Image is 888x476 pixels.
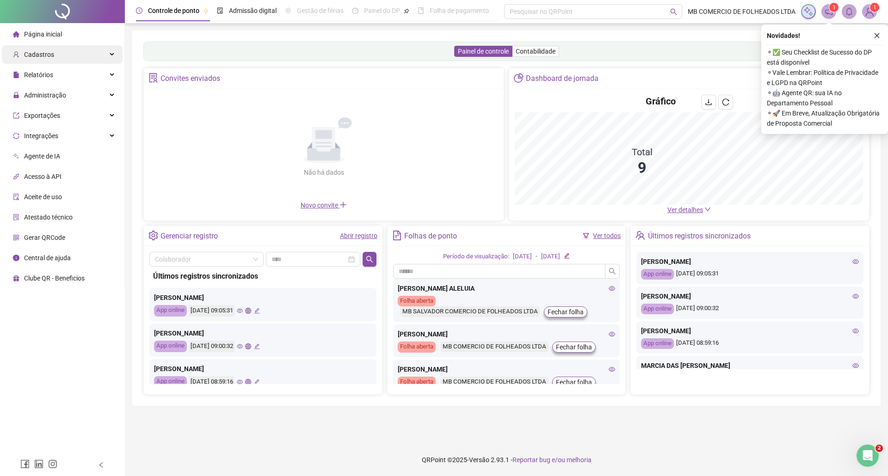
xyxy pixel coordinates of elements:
[125,444,888,476] footer: QRPoint © 2025 - 2.93.1 -
[398,283,616,293] div: [PERSON_NAME] ALELUIA
[237,343,243,349] span: eye
[852,258,859,265] span: eye
[20,459,30,469] span: facebook
[874,32,880,39] span: close
[646,95,676,108] h4: Gráfico
[24,275,85,282] span: Clube QR - Beneficios
[845,7,853,16] span: bell
[430,7,489,14] span: Folha de pagamento
[767,31,800,41] span: Novidades !
[552,342,596,353] button: Fechar folha
[13,31,19,37] span: home
[13,214,19,220] span: solution
[641,304,859,314] div: [DATE] 09:00:32
[24,214,73,221] span: Atestado técnico
[398,364,616,374] div: [PERSON_NAME]
[189,341,234,352] div: [DATE] 09:00:32
[593,232,621,239] a: Ver todos
[583,232,589,239] span: filter
[189,305,234,317] div: [DATE] 09:05:31
[24,71,53,79] span: Relatórios
[857,445,879,467] iframe: Intercom live chat
[440,342,549,352] div: MB COMERCIO DE FOLHEADOS LTDA
[254,343,260,349] span: edit
[767,108,882,128] span: ⚬ 🚀 Em Breve, Atualização Obrigatória de Proposta Comercial
[667,206,711,214] a: Ver detalhes down
[458,48,509,55] span: Painel de controle
[873,4,876,11] span: 1
[398,296,436,306] div: Folha aberta
[863,5,876,18] img: 86557
[24,173,62,180] span: Acesso à API
[229,7,277,14] span: Admissão digital
[825,7,833,16] span: notification
[392,231,402,240] span: file-text
[667,206,703,214] span: Ver detalhes
[398,342,436,353] div: Folha aberta
[13,275,19,281] span: gift
[641,291,859,301] div: [PERSON_NAME]
[767,88,882,108] span: ⚬ 🤖 Agente QR: sua IA no Departamento Pessoal
[154,364,372,374] div: [PERSON_NAME]
[852,293,859,299] span: eye
[285,7,291,14] span: sun
[160,228,218,244] div: Gerenciar registro
[541,252,560,262] div: [DATE]
[400,306,540,317] div: MB SALVADOR COMERCIO DE FOLHEADOS LTDA
[398,329,616,339] div: [PERSON_NAME]
[641,326,859,336] div: [PERSON_NAME]
[635,231,645,240] span: team
[160,71,220,86] div: Convites enviados
[648,228,751,244] div: Últimos registros sincronizados
[245,343,251,349] span: global
[154,341,187,352] div: App online
[13,133,19,139] span: sync
[352,7,358,14] span: dashboard
[704,206,711,213] span: down
[641,269,859,280] div: [DATE] 09:05:31
[24,51,54,58] span: Cadastros
[13,51,19,58] span: user-add
[641,338,859,349] div: [DATE] 08:59:16
[544,306,587,317] button: Fechar folha
[641,256,859,267] div: [PERSON_NAME]
[767,47,882,67] span: ⚬ ✅ Seu Checklist de Sucesso do DP está disponível
[24,153,60,160] span: Agente de IA
[688,6,795,17] span: MB COMERCIO DE FOLHEADOS LTDA
[189,376,234,388] div: [DATE] 08:59:16
[48,459,57,469] span: instagram
[641,269,674,280] div: App online
[513,252,532,262] div: [DATE]
[254,379,260,385] span: edit
[556,377,592,387] span: Fechar folha
[148,7,199,14] span: Controle de ponto
[297,7,344,14] span: Gestão de férias
[870,3,879,12] sup: Atualize o seu contato no menu Meus Dados
[852,328,859,334] span: eye
[13,194,19,200] span: audit
[245,379,251,385] span: global
[13,72,19,78] span: file
[609,366,615,372] span: eye
[98,462,105,468] span: left
[609,331,615,337] span: eye
[564,253,570,259] span: edit
[301,201,347,209] span: Novo convite
[514,73,524,83] span: pie-chart
[24,234,65,241] span: Gerar QRCode
[339,201,347,208] span: plus
[440,377,549,387] div: MB COMERCIO DE FOLHEADOS LTDA
[670,8,677,15] span: search
[13,112,19,119] span: export
[852,362,859,369] span: eye
[24,31,62,38] span: Página inicial
[24,92,66,99] span: Administração
[641,338,674,349] div: App online
[512,456,592,464] span: Reportar bug e/ou melhoria
[398,377,436,388] div: Folha aberta
[24,132,58,140] span: Integrações
[366,256,373,263] span: search
[404,228,457,244] div: Folhas de ponto
[254,308,260,314] span: edit
[722,98,729,106] span: reload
